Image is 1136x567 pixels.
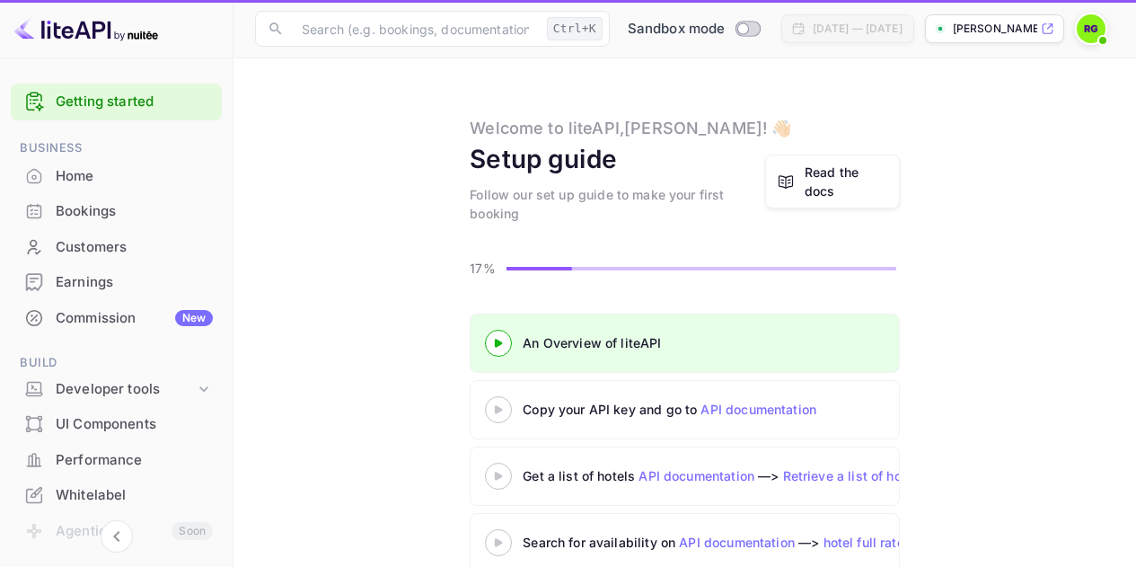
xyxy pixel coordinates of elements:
div: UI Components [56,414,213,435]
div: UI Components [11,407,222,442]
a: Home [11,159,222,192]
a: Retrieve a list of hotels [783,468,925,483]
a: API documentation [679,535,795,550]
div: Switch to Production mode [621,19,767,40]
a: Whitelabel [11,478,222,511]
span: Sandbox mode [628,19,726,40]
div: Getting started [11,84,222,120]
a: Performance [11,443,222,476]
a: Read the docs [805,163,888,200]
a: API documentation [700,402,816,417]
div: Get a list of hotels —> [523,466,972,485]
div: Commission [56,308,213,329]
input: Search (e.g. bookings, documentation) [291,11,540,47]
img: LiteAPI logo [14,14,158,43]
button: Collapse navigation [101,520,133,553]
a: API documentation [638,468,754,483]
a: CommissionNew [11,301,222,334]
div: Setup guide [470,140,617,178]
div: Earnings [56,272,213,293]
div: Performance [56,450,213,471]
div: Copy your API key and go to [523,400,972,419]
a: Customers [11,230,222,263]
div: Ctrl+K [547,17,603,40]
div: Earnings [11,265,222,300]
span: Business [11,138,222,158]
div: An Overview of liteAPI [523,333,972,352]
div: Home [11,159,222,194]
div: New [175,310,213,326]
div: Customers [11,230,222,265]
div: Follow our set up guide to make your first booking [470,185,765,223]
div: CommissionNew [11,301,222,336]
a: Read the docs [765,155,900,208]
div: Performance [11,443,222,478]
span: Build [11,353,222,373]
div: Whitelabel [11,478,222,513]
a: Getting started [56,92,213,112]
div: Home [56,166,213,187]
a: UI Components [11,407,222,440]
div: Customers [56,237,213,258]
a: Bookings [11,194,222,227]
div: Welcome to liteAPI, [PERSON_NAME] ! 👋🏻 [470,116,791,140]
div: Whitelabel [56,485,213,506]
img: Ryan Garratt [1077,14,1105,43]
p: [PERSON_NAME]-bx0uu.nui... [953,21,1037,37]
a: hotel full rates availability [823,535,983,550]
div: Bookings [56,201,213,222]
p: 17% [470,259,501,278]
div: Developer tools [11,374,222,405]
div: Developer tools [56,379,195,400]
a: Earnings [11,265,222,298]
div: Bookings [11,194,222,229]
div: [DATE] — [DATE] [813,21,903,37]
